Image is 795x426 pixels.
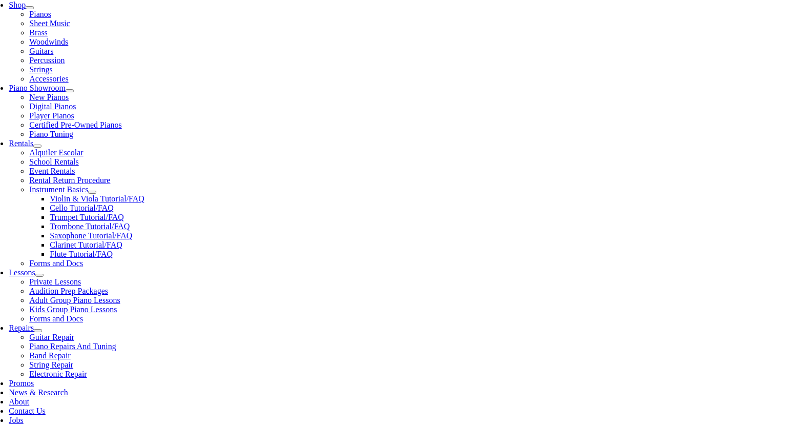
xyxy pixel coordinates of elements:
a: Flute Tutorial/FAQ [50,250,113,258]
a: Player Pianos [29,111,74,120]
a: News & Research [9,388,68,397]
a: Electronic Repair [29,370,87,378]
a: Lessons [9,268,35,277]
a: Piano Tuning [29,130,73,138]
button: Open submenu of Rentals [33,145,41,148]
a: Clarinet Tutorial/FAQ [50,240,122,249]
a: Instrument Basics [29,185,88,194]
a: About [9,397,29,406]
a: Pianos [29,10,51,18]
a: Woodwinds [29,37,68,46]
button: Open submenu of Repairs [34,329,42,332]
a: Adult Group Piano Lessons [29,296,120,305]
button: Open submenu of Instrument Basics [88,191,96,194]
a: Rentals [9,139,33,148]
a: Repairs [9,323,34,332]
a: Trumpet Tutorial/FAQ [50,213,123,221]
a: Cello Tutorial/FAQ [50,204,114,212]
a: Saxophone Tutorial/FAQ [50,231,132,240]
a: Private Lessons [29,277,81,286]
a: String Repair [29,360,73,369]
a: Digital Pianos [29,102,76,111]
button: Open submenu of Piano Showroom [66,89,74,92]
a: Guitar Repair [29,333,74,341]
a: Band Repair [29,351,70,360]
a: Trombone Tutorial/FAQ [50,222,130,231]
button: Open submenu of Lessons [35,274,44,277]
a: Guitars [29,47,53,55]
a: Shop [9,1,26,9]
a: Alquiler Escolar [29,148,83,157]
a: Piano Showroom [9,84,66,92]
a: New Pianos [29,93,69,102]
a: Forms and Docs [29,259,83,268]
a: School Rentals [29,157,78,166]
a: Promos [9,379,34,388]
a: Kids Group Piano Lessons [29,305,117,314]
a: Piano Repairs And Tuning [29,342,116,351]
a: Event Rentals [29,167,75,175]
a: Strings [29,65,52,74]
a: Accessories [29,74,68,83]
a: Percussion [29,56,65,65]
a: Sheet Music [29,19,70,28]
a: Rental Return Procedure [29,176,110,185]
button: Open submenu of Shop [26,6,34,9]
a: Certified Pre-Owned Pianos [29,120,121,129]
a: Jobs [9,416,23,424]
a: Forms and Docs [29,314,83,323]
a: Contact Us [9,407,46,415]
a: Brass [29,28,48,37]
a: Violin & Viola Tutorial/FAQ [50,194,144,203]
a: Audition Prep Packages [29,287,108,295]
